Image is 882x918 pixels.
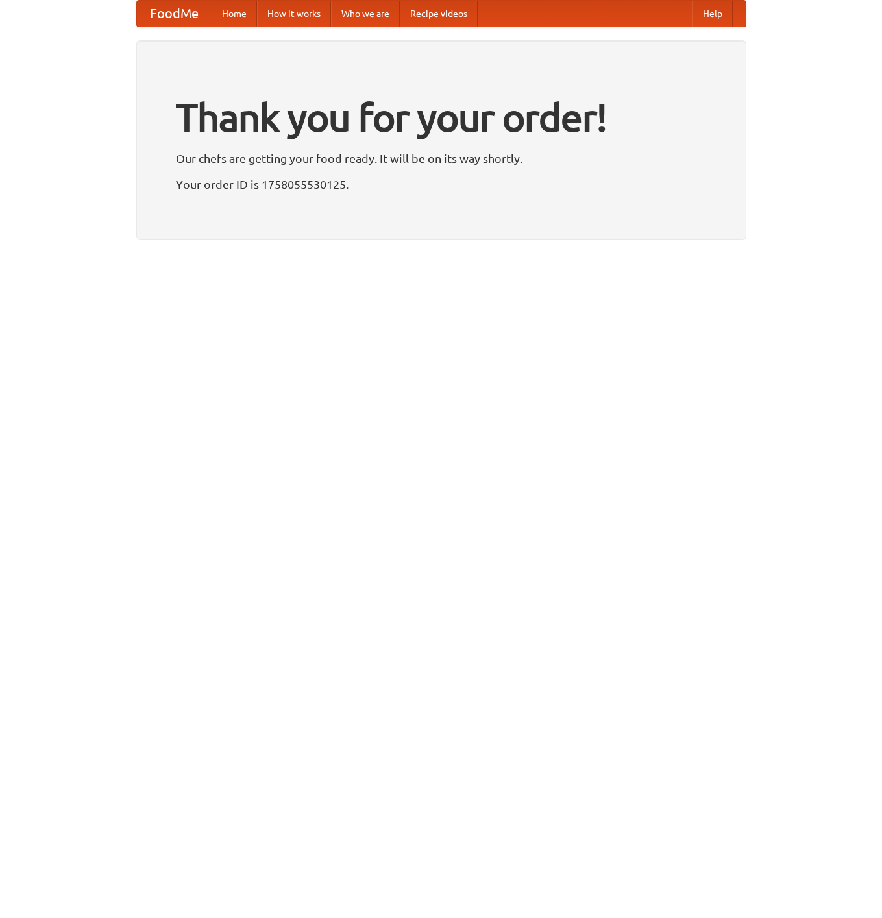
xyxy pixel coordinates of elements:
a: FoodMe [137,1,212,27]
a: Who we are [331,1,400,27]
a: Home [212,1,257,27]
a: How it works [257,1,331,27]
h1: Thank you for your order! [176,86,707,149]
a: Help [692,1,733,27]
a: Recipe videos [400,1,478,27]
p: Your order ID is 1758055530125. [176,175,707,194]
p: Our chefs are getting your food ready. It will be on its way shortly. [176,149,707,168]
